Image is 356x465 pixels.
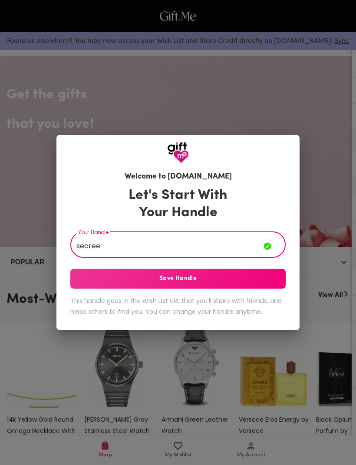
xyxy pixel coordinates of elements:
h3: Let's Start With Your Handle [118,187,238,221]
input: Your Handle [70,234,264,258]
button: Save Handle [70,269,286,289]
h6: This handle goes in the Wish List URL that you'll share with friends, and helps others to find yo... [70,296,286,317]
h6: Welcome to [DOMAIN_NAME] [125,171,232,183]
span: Save Handle [70,274,286,283]
img: GiftMe Logo [167,142,189,163]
